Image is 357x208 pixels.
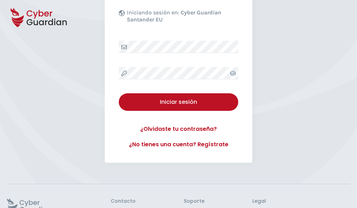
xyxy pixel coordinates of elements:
a: ¿Olvidaste tu contraseña? [119,125,238,133]
button: Iniciar sesión [119,93,238,111]
a: ¿No tienes una cuenta? Regístrate [119,140,238,149]
h3: Legal [252,198,350,204]
h3: Soporte [184,198,205,204]
div: Iniciar sesión [124,98,233,106]
h3: Contacto [111,198,136,204]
